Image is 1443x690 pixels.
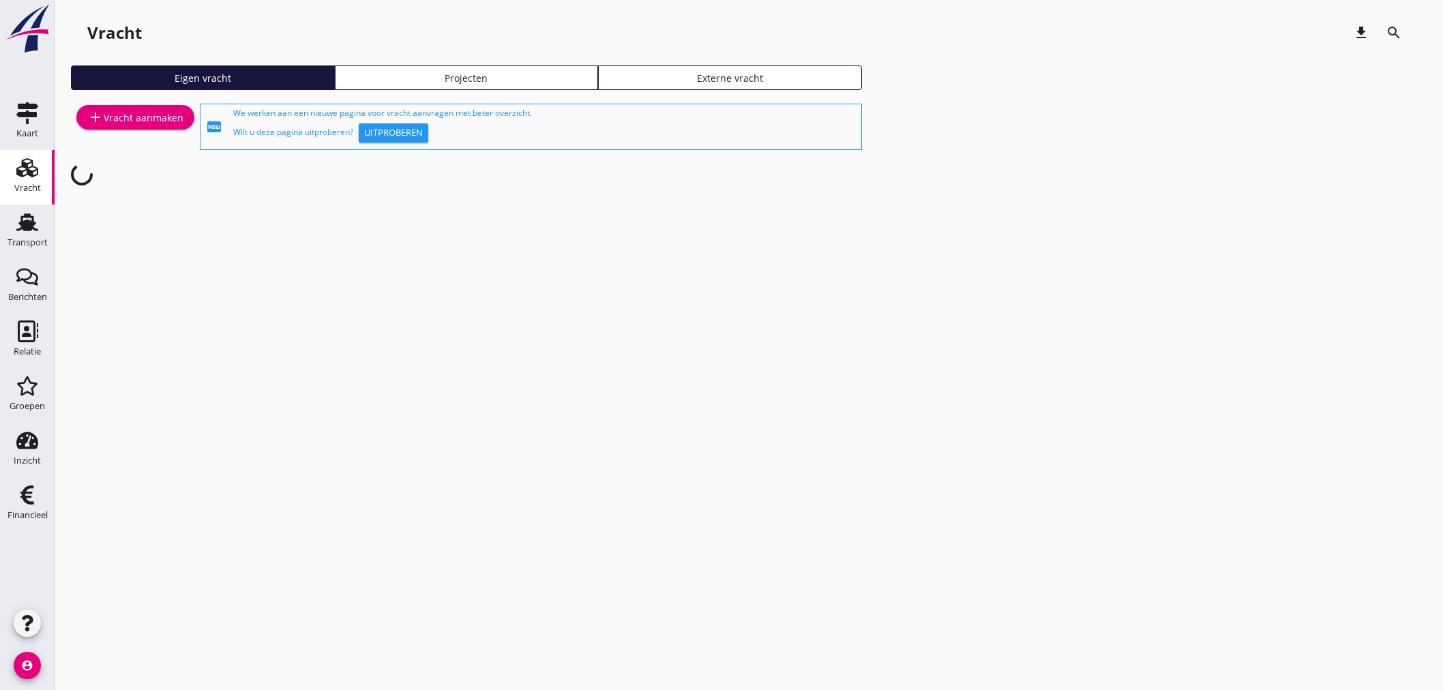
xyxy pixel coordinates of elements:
[77,71,329,85] div: Eigen vracht
[8,511,48,520] div: Financieel
[14,183,41,192] div: Vracht
[87,109,183,125] div: Vracht aanmaken
[76,105,194,130] a: Vracht aanmaken
[3,3,52,54] img: logo-small.a267ee39.svg
[8,292,47,301] div: Berichten
[335,65,599,90] a: Projecten
[87,22,142,44] div: Vracht
[359,123,428,142] button: Uitproberen
[14,652,41,679] i: account_circle
[14,456,41,465] div: Inzicht
[598,65,862,90] a: Externe vracht
[341,71,593,85] div: Projecten
[206,119,222,135] i: fiber_new
[71,65,335,90] a: Eigen vracht
[87,109,104,125] i: add
[1386,25,1402,41] i: search
[364,126,423,140] div: Uitproberen
[233,107,856,147] div: We werken aan een nieuwe pagina voor vracht aanvragen met beter overzicht. Wilt u deze pagina uit...
[10,402,45,410] div: Groepen
[1353,25,1369,41] i: download
[604,71,856,85] div: Externe vracht
[8,238,48,247] div: Transport
[16,129,38,138] div: Kaart
[14,347,41,356] div: Relatie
